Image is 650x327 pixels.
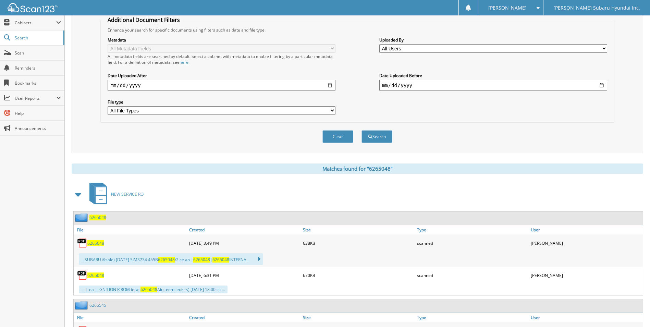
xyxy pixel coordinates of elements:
span: Bookmarks [15,80,61,86]
div: [PERSON_NAME] [529,268,643,282]
span: 6265048 [193,257,210,263]
span: Reminders [15,65,61,71]
a: User [529,225,643,234]
label: Uploaded By [379,37,607,43]
span: [PERSON_NAME] Subaru Hyundai Inc. [553,6,640,10]
label: Metadata [108,37,335,43]
label: Date Uploaded Before [379,73,607,78]
a: 6266545 [89,302,106,308]
label: Date Uploaded After [108,73,335,78]
button: Search [361,130,392,143]
a: Created [187,225,301,234]
span: User Reports [15,95,56,101]
img: PDF.png [77,238,87,248]
span: Cabinets [15,20,56,26]
a: Type [415,225,529,234]
img: PDF.png [77,270,87,280]
span: Scan [15,50,61,56]
a: File [74,225,187,234]
div: scanned [415,236,529,250]
div: [DATE] 3:49 PM [187,236,301,250]
div: Matches found for "6265048" [72,163,643,174]
div: ...SUBARU ®sale) [DATE] SIM3734 455B /2 ce ao | | INTERNA... [79,253,263,265]
legend: Additional Document Filters [104,16,183,24]
a: Size [301,225,415,234]
div: 670KB [301,268,415,282]
img: folder2.png [75,301,89,310]
a: Type [415,313,529,322]
a: Created [187,313,301,322]
a: User [529,313,643,322]
button: Clear [322,130,353,143]
div: [DATE] 6:31 PM [187,268,301,282]
input: end [379,80,607,91]
img: folder2.png [75,213,89,222]
span: NEW SERVICE RO [111,191,144,197]
div: ... | ea | IGNITION R ROM ieras Aiuiteemceuisrs) [DATE] 18:00 cs ... [79,286,228,293]
div: All metadata fields are searched by default. Select a cabinet with metadata to enable filtering b... [108,53,335,65]
label: File type [108,99,335,105]
a: here [180,59,188,65]
span: Announcements [15,125,61,131]
input: start [108,80,335,91]
a: 6265048 [89,215,106,220]
div: Enhance your search for specific documents using filters such as date and file type. [104,27,610,33]
div: [PERSON_NAME] [529,236,643,250]
span: 6265048 [212,257,229,263]
img: scan123-logo-white.svg [7,3,58,12]
a: File [74,313,187,322]
iframe: Chat Widget [616,294,650,327]
a: Size [301,313,415,322]
div: scanned [415,268,529,282]
span: Search [15,35,60,41]
a: NEW SERVICE RO [85,181,144,208]
span: [PERSON_NAME] [488,6,527,10]
a: 6265048 [87,240,104,246]
span: 6265048 [140,287,157,292]
span: 6265048 [158,257,175,263]
div: 638KB [301,236,415,250]
a: 6265048 [87,272,104,278]
span: Help [15,110,61,116]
